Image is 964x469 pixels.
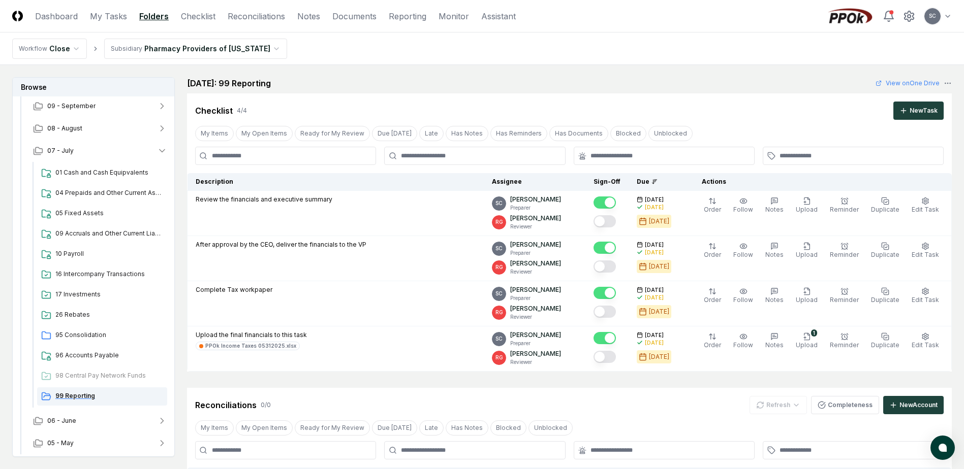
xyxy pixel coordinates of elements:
a: 04 Prepaids and Other Current Assets [37,184,167,203]
th: Sign-Off [585,173,629,191]
div: 0 / 0 [261,400,271,410]
th: Description [188,173,484,191]
button: Duplicate [869,330,901,352]
button: NewAccount [883,396,944,414]
p: Preparer [510,294,561,302]
p: Preparer [510,340,561,347]
button: 06 - June [25,410,175,432]
span: SC [495,245,503,252]
span: 95 Consolidation [55,330,163,340]
button: atlas-launcher [930,435,955,460]
button: Mark complete [594,242,616,254]
button: Ready for My Review [295,126,370,141]
span: Reminder [830,341,859,349]
span: Edit Task [912,296,939,304]
button: My Items [195,420,234,435]
span: 04 Prepaids and Other Current Assets [55,188,163,197]
p: Reviewer [510,268,561,276]
span: Duplicate [871,341,899,349]
span: Follow [733,206,753,213]
h3: Browse [13,78,174,96]
div: [DATE] [645,339,664,347]
span: Duplicate [871,251,899,258]
span: Edit Task [912,251,939,258]
div: [DATE] [649,352,669,361]
span: RG [495,354,503,361]
p: Reviewer [510,223,561,230]
button: 08 - August [25,117,175,140]
a: 96 Accounts Payable [37,347,167,365]
span: 99 Reporting [55,391,163,400]
span: Order [704,341,721,349]
button: Order [702,195,723,216]
button: Notes [763,240,786,261]
div: [DATE] [645,249,664,256]
button: Follow [731,240,755,261]
a: 95 Consolidation [37,326,167,345]
button: Blocked [490,420,526,435]
span: Order [704,296,721,304]
a: My Tasks [90,10,127,22]
span: SC [495,199,503,207]
div: 2025 [13,73,175,456]
p: [PERSON_NAME] [510,285,561,294]
span: Upload [796,251,818,258]
button: Upload [794,285,820,307]
span: Reminder [830,296,859,304]
button: Mark complete [594,215,616,227]
button: Late [419,126,444,141]
button: Order [702,240,723,261]
button: Duplicate [869,285,901,307]
span: Reminder [830,251,859,258]
span: 17 Investments [55,290,163,299]
a: Dashboard [35,10,78,22]
button: 09 - September [25,95,175,117]
span: 26 Rebates [55,310,163,319]
button: Due Today [372,420,417,435]
div: New Task [910,106,938,115]
img: PPOk logo [826,8,875,24]
button: Blocked [610,126,646,141]
span: Duplicate [871,296,899,304]
button: Order [702,330,723,352]
button: Notes [763,195,786,216]
a: 01 Cash and Cash Equipvalents [37,164,167,182]
span: [DATE] [645,241,664,249]
span: [DATE] [645,286,664,294]
span: Upload [796,341,818,349]
div: Actions [694,177,944,186]
button: Late [419,420,444,435]
nav: breadcrumb [12,39,287,59]
button: Unblocked [648,126,693,141]
span: RG [495,263,503,271]
span: Order [704,206,721,213]
p: Reviewer [510,358,561,366]
span: 96 Accounts Payable [55,351,163,360]
div: [DATE] [649,307,669,316]
div: 1 [811,329,817,337]
span: Notes [765,251,784,258]
p: [PERSON_NAME] [510,214,561,223]
button: Order [702,285,723,307]
span: Upload [796,296,818,304]
a: 16 Intercompany Transactions [37,265,167,284]
button: Mark complete [594,196,616,209]
button: Follow [731,195,755,216]
button: NewTask [893,102,944,120]
span: Follow [733,296,753,304]
button: Follow [731,285,755,307]
button: Reminder [828,195,861,216]
div: 07 - July [25,162,175,410]
span: 09 Accruals and Other Current Liabilities [55,229,163,238]
button: Reminder [828,285,861,307]
div: [DATE] [645,204,664,211]
button: Reminder [828,240,861,261]
p: Reviewer [510,313,561,321]
a: View onOne Drive [876,79,940,88]
a: 05 Fixed Assets [37,205,167,223]
span: Follow [733,341,753,349]
div: [DATE] [649,262,669,271]
button: Mark complete [594,260,616,273]
button: My Open Items [236,420,293,435]
span: 16 Intercompany Transactions [55,270,163,279]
